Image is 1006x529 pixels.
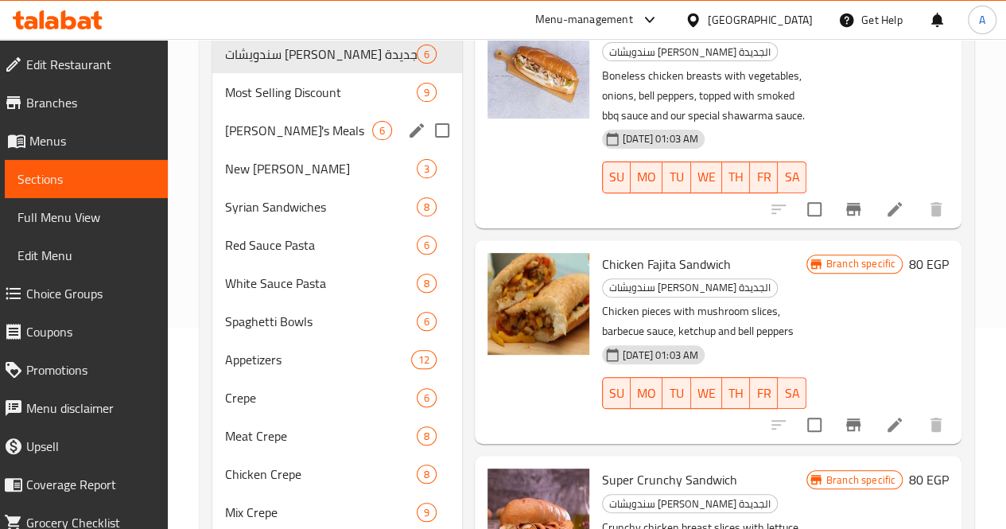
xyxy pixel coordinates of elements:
div: Syrian Sandwiches8 [212,188,462,226]
span: 6 [418,391,436,406]
span: Meat Crepe [225,426,417,445]
div: Menu-management [535,10,633,29]
div: سندويشات فيصل الفرنساوي الجديدة [602,42,778,61]
div: items [411,350,437,369]
span: TH [728,382,744,405]
span: Most Selling Discount [225,83,417,102]
div: items [417,426,437,445]
div: سندويشات [PERSON_NAME] الجديدة6 [212,35,462,73]
span: WE [697,165,716,189]
div: New [PERSON_NAME]3 [212,150,462,188]
span: Super Crunchy Sandwich [602,468,737,492]
button: TH [722,377,750,409]
div: items [417,312,437,331]
span: SA [784,382,799,405]
a: Sections [5,160,168,198]
img: Chicken Shawarma Sandwich [487,17,589,119]
div: Appetizers12 [212,340,462,379]
span: SA [784,165,799,189]
span: 9 [418,85,436,100]
button: SA [778,161,806,193]
span: SU [609,382,624,405]
span: 6 [418,47,436,62]
span: Promotions [26,360,155,379]
span: MO [637,165,656,189]
span: 8 [418,200,436,215]
span: Mix Crepe [225,503,417,522]
span: Edit Restaurant [26,55,155,74]
div: سندويشات فيصل الفرنساوي الجديدة [602,494,778,513]
span: Branch specific [820,256,902,271]
div: items [417,83,437,102]
span: Menu disclaimer [26,399,155,418]
span: 6 [373,123,391,138]
span: WE [697,382,716,405]
button: delete [917,190,955,228]
span: Crepe [225,388,417,407]
span: TU [669,382,684,405]
p: Chicken pieces with mushroom slices, barbecue sauce, ketchup and bell peppers [602,301,806,341]
button: SU [602,377,631,409]
span: [PERSON_NAME]'s Meals [225,121,372,140]
div: items [417,388,437,407]
span: Select to update [798,408,831,441]
button: WE [691,377,722,409]
span: White Sauce Pasta [225,274,417,293]
span: A [979,11,985,29]
button: TH [722,161,750,193]
div: Chicken Crepe [225,465,417,484]
div: Most Selling Discount9 [212,73,462,111]
h6: 80 EGP [909,253,949,275]
button: TU [662,377,690,409]
div: items [417,274,437,293]
span: Coupons [26,322,155,341]
div: سندويشات فيصل الفرنساوي الجديدة [602,278,778,298]
div: [GEOGRAPHIC_DATA] [708,11,813,29]
span: 9 [418,505,436,520]
span: [DATE] 01:03 AM [616,348,705,363]
button: SA [778,377,806,409]
span: 12 [412,352,436,368]
span: سندويشات [PERSON_NAME] الجديدة [603,43,777,61]
div: items [417,45,437,64]
span: Select to update [798,193,831,226]
span: 8 [418,276,436,291]
span: Upsell [26,437,155,456]
button: MO [631,377,662,409]
button: TU [662,161,690,193]
span: Full Menu View [17,208,155,227]
button: MO [631,161,662,193]
a: Edit menu item [885,415,904,434]
span: Spaghetti Bowls [225,312,417,331]
span: Chicken Fajita Sandwich [602,252,731,276]
button: Branch-specific-item [834,406,872,444]
span: 6 [418,314,436,329]
span: Sections [17,169,155,189]
span: 6 [418,238,436,253]
span: New [PERSON_NAME] [225,159,417,178]
span: 8 [418,467,436,482]
button: WE [691,161,722,193]
span: 8 [418,429,436,444]
span: سندويشات [PERSON_NAME] الجديدة [225,45,417,64]
span: Appetizers [225,350,411,369]
span: [DATE] 01:03 AM [616,131,705,146]
a: Edit menu item [885,200,904,219]
span: Edit Menu [17,246,155,265]
button: delete [917,406,955,444]
span: Branch specific [820,473,902,488]
button: FR [750,377,778,409]
div: White Sauce Pasta8 [212,264,462,302]
div: Chicken Crepe8 [212,455,462,493]
div: Syrian Sandwiches [225,197,417,216]
button: FR [750,161,778,193]
a: Full Menu View [5,198,168,236]
span: Coverage Report [26,475,155,494]
div: items [417,235,437,255]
